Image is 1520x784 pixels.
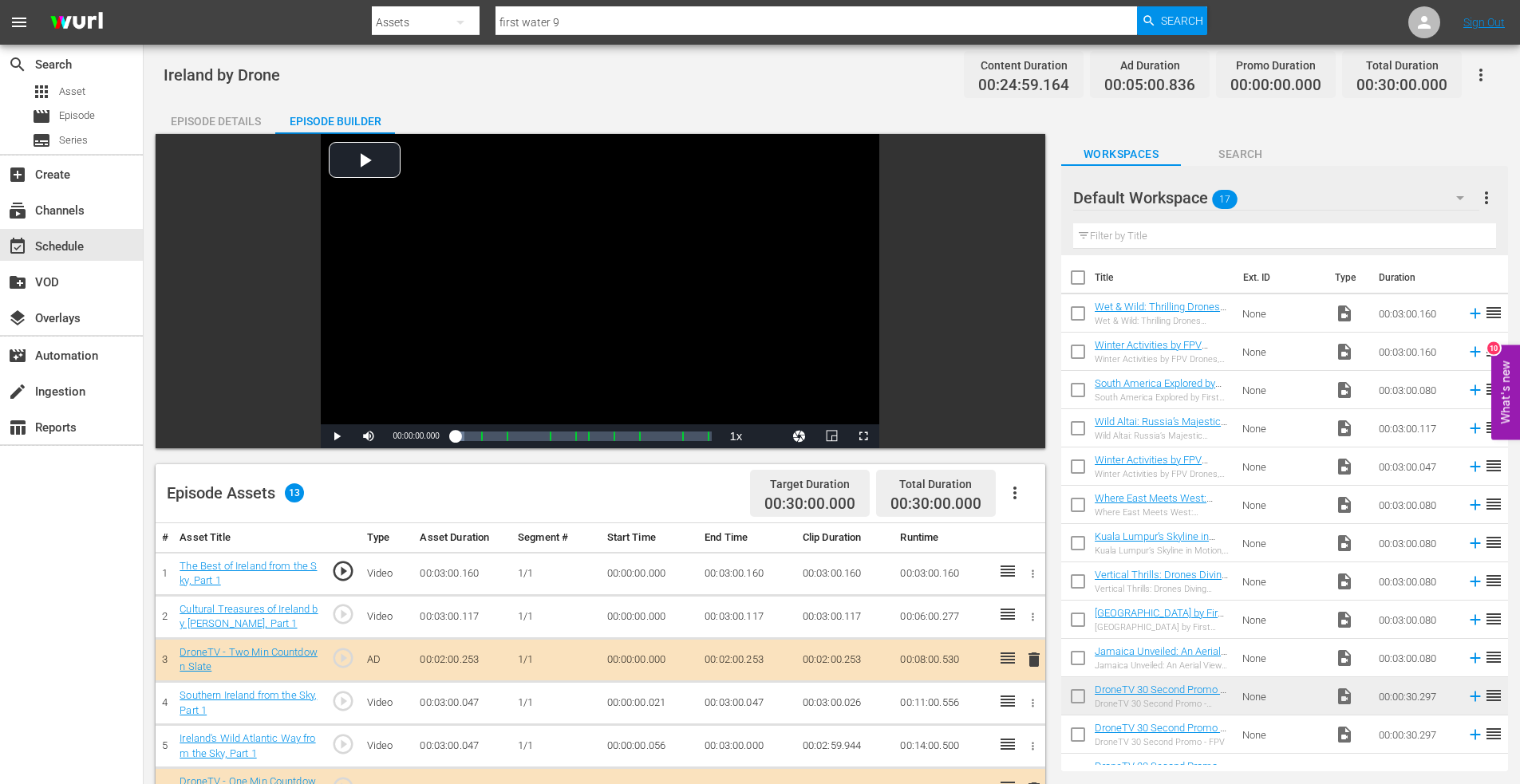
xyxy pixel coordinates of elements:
[720,424,752,448] button: Playback Rate
[1335,763,1354,782] span: Video
[8,165,27,184] span: Create
[1095,255,1234,300] th: Title
[1073,175,1479,220] div: Default Workspace
[1372,715,1460,754] td: 00:00:30.297
[361,638,414,681] td: AD
[1236,409,1329,447] td: None
[156,102,275,134] button: Episode Details
[1467,458,1484,475] svg: Add to Episode
[1372,294,1460,333] td: 00:03:00.160
[1335,534,1354,553] span: Video
[511,682,600,725] td: 1/1
[601,552,699,595] td: 00:00:00.000
[1372,562,1460,601] td: 00:03:00.080
[321,134,879,448] div: Video Player
[1236,639,1329,677] td: None
[331,732,355,756] span: play_circle_outline
[10,13,29,32] span: menu
[894,523,992,553] th: Runtime
[1095,492,1226,552] a: Where East Meets West: [GEOGRAPHIC_DATA], [GEOGRAPHIC_DATA] Beautifully Filmed by Drones, Part 3
[1095,454,1208,478] a: Winter Activities by FPV Drones, Part 5
[8,237,27,256] span: Schedule
[1095,546,1230,556] div: Kuala Lumpur’s Skyline in Motion, Part 2
[847,424,879,448] button: Fullscreen
[353,424,385,448] button: Mute
[156,638,173,681] td: 3
[1463,16,1505,29] a: Sign Out
[1467,420,1484,437] svg: Add to Episode
[1484,609,1503,628] span: reorder
[1095,699,1230,709] div: DroneTV 30 Second Promo - Travel
[1477,179,1496,217] button: more_vert
[361,595,414,638] td: Video
[1335,495,1354,514] span: Video
[1372,409,1460,447] td: 00:03:00.117
[1095,339,1208,363] a: Winter Activities by FPV Drones, Part 6
[511,523,600,553] th: Segment #
[1095,354,1230,364] div: Winter Activities by FPV Drones, Part 6
[1095,645,1227,681] a: Jamaica Unveiled: An Aerial View of Caribbean Beauty, Part 1
[1335,648,1354,668] span: Video
[1335,725,1354,744] span: Video
[1095,316,1230,326] div: Wet & Wild: Thrilling Drones Chases over Water Sports, #9
[1095,377,1222,413] a: South America Explored by First Person View Drones, Part 1
[815,424,847,448] button: Picture-in-Picture
[413,725,511,768] td: 00:03:00.047
[275,102,395,140] div: Episode Builder
[1095,569,1228,605] a: Vertical Thrills: Drones Diving Down Asia's Tallest Skyscrapers, Part 1
[1236,562,1329,601] td: None
[180,646,318,673] a: DroneTV - Two Min Countdown Slate
[1484,686,1503,705] span: reorder
[1236,486,1329,524] td: None
[1484,494,1503,514] span: reorder
[1487,341,1500,354] div: 10
[1095,684,1226,707] a: DroneTV 30 Second Promo - Travel
[413,595,511,638] td: 00:03:00.117
[1372,601,1460,639] td: 00:03:00.080
[1335,457,1354,476] span: Video
[1372,524,1460,562] td: 00:03:00.080
[8,273,27,292] span: VOD
[764,473,855,495] div: Target Duration
[1137,6,1207,35] button: Search
[1181,144,1301,164] span: Search
[1484,648,1503,667] span: reorder
[456,431,713,441] div: Progress Bar
[321,424,353,448] button: Play
[978,54,1069,77] div: Content Duration
[1236,333,1329,371] td: None
[1095,416,1227,439] a: Wild Altai: Russia’s Majestic Mountains, Part 1
[1467,726,1484,743] svg: Add to Episode
[1335,380,1354,400] span: Video
[1104,77,1195,95] span: 00:05:00.836
[764,495,855,514] span: 00:30:00.000
[1467,649,1484,667] svg: Add to Episode
[1095,392,1230,403] div: South America Explored by First Person View Drones, Part 1
[601,725,699,768] td: 00:00:00.056
[361,682,414,725] td: Video
[156,102,275,140] div: Episode Details
[1372,677,1460,715] td: 00:00:30.297
[8,201,27,220] span: Channels
[1467,381,1484,399] svg: Add to Episode
[1484,303,1503,322] span: reorder
[796,595,894,638] td: 00:03:00.117
[1236,715,1329,754] td: None
[59,108,95,124] span: Episode
[1236,371,1329,409] td: None
[1061,144,1181,164] span: Workspaces
[1236,601,1329,639] td: None
[1467,611,1484,628] svg: Add to Episode
[1491,345,1520,439] button: Open Feedback Widget
[601,682,699,725] td: 00:00:00.021
[361,523,414,553] th: Type
[601,595,699,638] td: 00:00:00.000
[156,523,173,553] th: #
[1095,431,1230,441] div: Wild Altai: Russia’s Majestic Mountains, Part 1
[1369,255,1465,300] th: Duration
[331,602,355,626] span: play_circle_outline
[285,483,304,502] span: 13
[1095,469,1230,479] div: Winter Activities by FPV Drones, Part 5
[698,595,796,638] td: 00:03:00.117
[1372,447,1460,486] td: 00:03:00.047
